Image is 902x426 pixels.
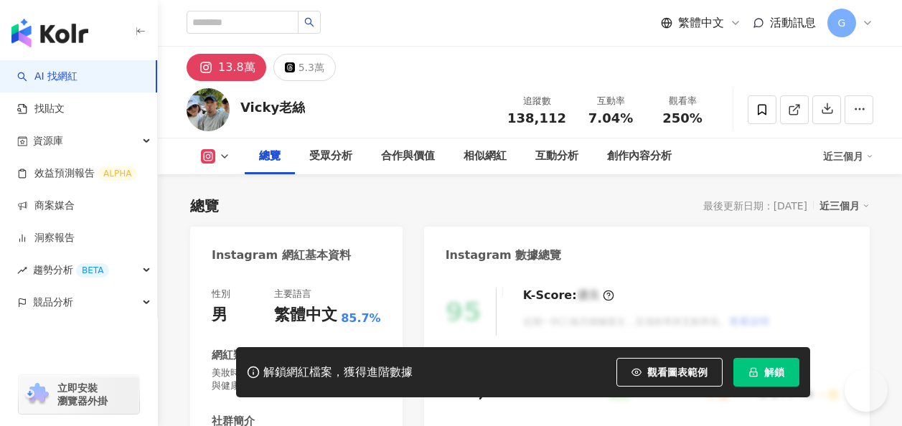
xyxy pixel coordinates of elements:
span: lock [748,367,758,377]
a: chrome extension立即安裝 瀏覽器外掛 [19,375,139,414]
button: 觀看圖表範例 [616,358,723,387]
button: 5.3萬 [273,54,336,81]
span: 解鎖 [764,366,784,378]
span: 7.04% [588,111,633,126]
a: 效益預測報告ALPHA [17,166,137,181]
div: 受眾分析 [309,148,352,165]
span: 250% [662,111,703,126]
div: 解鎖網紅檔案，獲得進階數據 [263,365,413,380]
span: 活動訊息 [770,16,816,29]
div: 創作內容分析 [607,148,672,165]
div: 男 [212,304,227,326]
div: 互動率 [583,94,638,108]
div: Instagram 數據總覽 [446,247,562,263]
button: 解鎖 [733,358,799,387]
div: 觀看率 [655,94,710,108]
img: chrome extension [23,383,51,406]
a: 找貼文 [17,102,65,116]
div: 近三個月 [823,145,873,168]
span: 觀看圖表範例 [647,366,708,378]
span: 立即安裝 瀏覽器外掛 [57,382,108,407]
span: 趨勢分析 [33,254,109,286]
img: logo [11,19,88,47]
span: 138,112 [507,110,566,126]
a: searchAI 找網紅 [17,70,77,84]
div: 主要語言 [274,288,311,300]
span: search [304,17,314,27]
a: 商案媒合 [17,199,75,213]
div: 追蹤數 [507,94,566,108]
div: 13.8萬 [218,57,255,77]
span: 競品分析 [33,286,73,318]
span: 繁體中文 [678,15,724,31]
div: BETA [76,263,109,278]
div: K-Score : [523,288,614,303]
div: 繁體中文 [274,304,337,326]
div: Instagram 網紅基本資料 [212,247,351,263]
button: 13.8萬 [187,54,266,81]
div: 最後更新日期：[DATE] [703,200,807,212]
span: 資源庫 [33,125,63,157]
span: G [838,15,846,31]
div: 總覽 [190,196,219,216]
div: 總覽 [259,148,281,165]
div: 性別 [212,288,230,300]
div: 5.3萬 [299,57,324,77]
div: Vicky老絲 [240,98,305,116]
span: 85.7% [341,311,381,326]
span: rise [17,265,27,275]
div: 近三個月 [819,197,870,215]
div: 相似網紅 [464,148,507,165]
div: 互動分析 [535,148,578,165]
a: 洞察報告 [17,231,75,245]
div: 合作與價值 [381,148,435,165]
img: KOL Avatar [187,88,230,131]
